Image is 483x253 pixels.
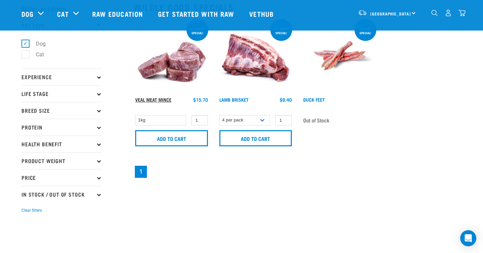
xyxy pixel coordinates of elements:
a: Get started with Raw [151,0,243,27]
nav: pagination [133,164,462,179]
p: Price [21,169,102,186]
p: Protein [21,119,102,136]
input: Add to cart [219,130,292,146]
img: van-moving.png [358,10,367,16]
input: Add to cart [135,130,208,146]
p: Product Weight [21,152,102,169]
a: Dog [21,9,34,19]
img: user.png [445,9,452,16]
button: Clear filters [21,207,42,213]
div: 4pp online special! [270,24,292,38]
p: Health Benefit [21,136,102,152]
label: Dog [25,40,48,48]
a: Duck Feet [303,98,325,101]
a: Raw Education [86,0,151,27]
span: [GEOGRAPHIC_DATA] [370,12,411,15]
a: Cat [57,9,68,19]
img: home-icon@2x.png [459,9,466,16]
p: Breed Size [21,102,102,119]
div: ONLINE SPECIAL! [355,24,376,38]
span: Out of Stock [303,115,329,125]
a: Lamb Brisket [219,98,249,101]
label: Cat [25,50,47,59]
div: Open Intercom Messenger [460,230,476,246]
img: Raw Essentials Duck Feet Raw Meaty Bones For Dogs [302,18,378,94]
img: home-icon-1@2x.png [431,10,438,16]
input: 1 [191,115,208,125]
div: $15.70 [193,97,208,102]
input: 1 [275,115,292,125]
p: In Stock / Out Of Stock [21,186,102,203]
div: $9.40 [280,97,292,102]
a: Veal Meat Mince [135,98,171,101]
img: 1160 Veal Meat Mince Medallions 01 [133,18,210,94]
a: Page 1 [135,166,147,178]
p: Experience [21,68,102,85]
img: 1240 Lamb Brisket Pieces 01 [218,18,294,94]
a: Vethub [243,0,282,27]
div: 1kg online special! [186,24,208,38]
p: Life Stage [21,85,102,102]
